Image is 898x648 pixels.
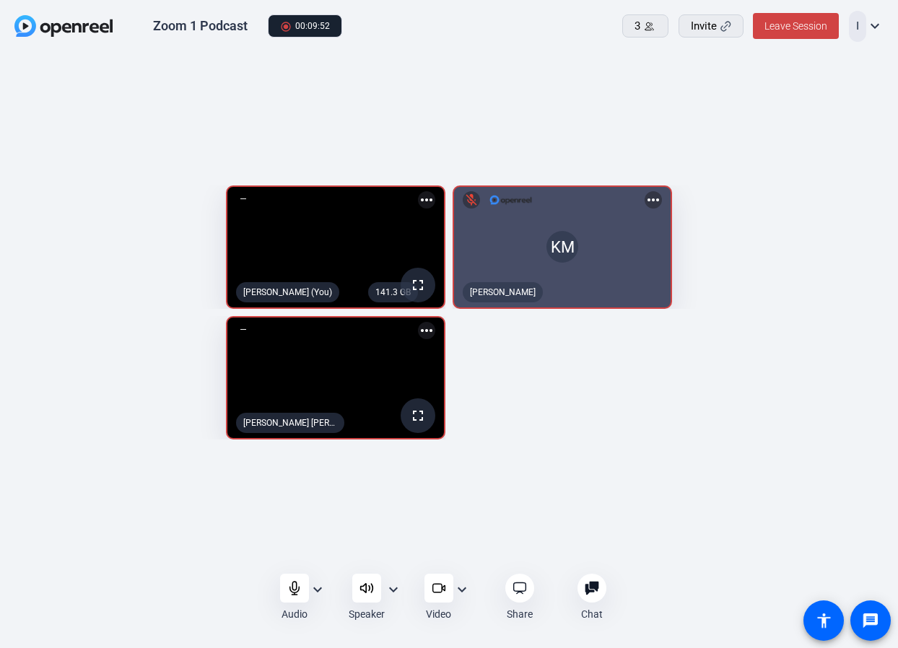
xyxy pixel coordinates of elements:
mat-icon: more_horiz [418,191,435,209]
span: Invite [691,18,717,35]
div: [PERSON_NAME] [463,282,543,302]
div: Video [426,607,451,621]
mat-icon: message [862,612,879,629]
mat-icon: more_horiz [645,191,662,209]
mat-icon: accessibility [815,612,832,629]
div: Chat [581,607,603,621]
mat-icon: fullscreen [409,276,427,294]
div: Zoom 1 Podcast [153,17,248,35]
div: [PERSON_NAME] (You) [236,282,339,302]
div: [PERSON_NAME] [PERSON_NAME] [236,413,344,433]
mat-icon: expand_more [453,581,471,598]
mat-icon: expand_more [385,581,402,598]
div: Audio [282,607,308,621]
mat-icon: expand_more [309,581,326,598]
div: KM [546,231,578,263]
span: Leave Session [764,20,827,32]
div: Share [507,607,533,621]
mat-icon: more_horiz [418,322,435,339]
button: Invite [679,14,744,38]
img: logo [489,193,533,207]
img: OpenReel logo [14,15,113,37]
button: Leave Session [753,13,839,39]
div: I [849,11,866,42]
span: 3 [635,18,640,35]
mat-icon: mic_off [463,191,480,209]
mat-icon: fullscreen [409,407,427,424]
mat-icon: expand_more [866,17,884,35]
div: Speaker [349,607,385,621]
button: 3 [622,14,668,38]
div: 141.3 GB [368,282,418,302]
